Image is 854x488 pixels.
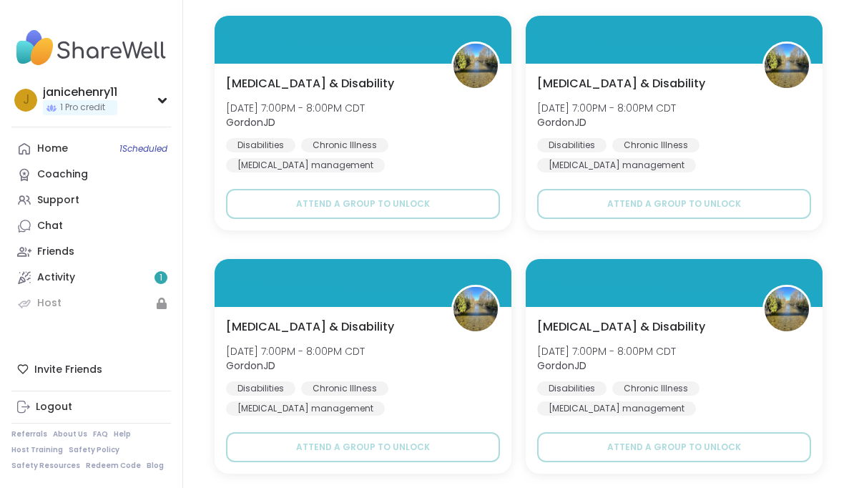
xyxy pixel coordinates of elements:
a: Chat [11,213,171,239]
a: Help [114,429,131,439]
div: Disabilities [537,381,607,396]
a: Safety Resources [11,461,80,471]
span: [DATE] 7:00PM - 8:00PM CDT [226,344,365,358]
div: Invite Friends [11,356,171,382]
div: [MEDICAL_DATA] management [226,401,385,416]
span: [MEDICAL_DATA] & Disability [226,318,394,336]
span: Attend a group to unlock [607,197,741,210]
div: Chronic Illness [301,381,388,396]
span: Attend a group to unlock [296,197,430,210]
div: [MEDICAL_DATA] management [537,401,696,416]
b: GordonJD [226,358,275,373]
a: Referrals [11,429,47,439]
img: GordonJD [765,287,809,331]
img: GordonJD [453,44,498,88]
div: Disabilities [537,138,607,152]
div: Friends [37,245,74,259]
a: Redeem Code [86,461,141,471]
b: GordonJD [537,358,586,373]
span: [MEDICAL_DATA] & Disability [537,75,705,92]
button: Attend a group to unlock [226,189,500,219]
button: Attend a group to unlock [537,189,811,219]
a: Safety Policy [69,445,119,455]
div: Disabilities [226,381,295,396]
span: [DATE] 7:00PM - 8:00PM CDT [537,344,676,358]
img: ShareWell Nav Logo [11,23,171,73]
b: GordonJD [537,115,586,130]
span: 1 Pro credit [60,102,105,114]
span: [MEDICAL_DATA] & Disability [226,75,394,92]
a: Logout [11,394,171,420]
div: Coaching [37,167,88,182]
div: janicehenry11 [43,84,117,100]
div: [MEDICAL_DATA] management [226,158,385,172]
div: Logout [36,400,72,414]
span: Attend a group to unlock [296,441,430,454]
a: About Us [53,429,87,439]
img: GordonJD [765,44,809,88]
div: Home [37,142,68,156]
div: Chat [37,219,63,233]
a: Coaching [11,162,171,187]
a: Host Training [11,445,63,455]
div: Chronic Illness [612,138,700,152]
div: [MEDICAL_DATA] management [537,158,696,172]
a: Host [11,291,171,316]
a: Activity1 [11,265,171,291]
div: Support [37,193,79,208]
div: Host [37,296,62,311]
span: [DATE] 7:00PM - 8:00PM CDT [226,101,365,115]
div: Disabilities [226,138,295,152]
b: GordonJD [226,115,275,130]
span: 1 Scheduled [119,143,167,155]
div: Chronic Illness [301,138,388,152]
a: Friends [11,239,171,265]
a: FAQ [93,429,108,439]
span: Attend a group to unlock [607,441,741,454]
button: Attend a group to unlock [537,432,811,462]
span: [DATE] 7:00PM - 8:00PM CDT [537,101,676,115]
div: Activity [37,270,75,285]
span: j [23,91,29,109]
span: 1 [159,272,162,284]
div: Chronic Illness [612,381,700,396]
a: Home1Scheduled [11,136,171,162]
a: Support [11,187,171,213]
button: Attend a group to unlock [226,432,500,462]
img: GordonJD [453,287,498,331]
a: Blog [147,461,164,471]
span: [MEDICAL_DATA] & Disability [537,318,705,336]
